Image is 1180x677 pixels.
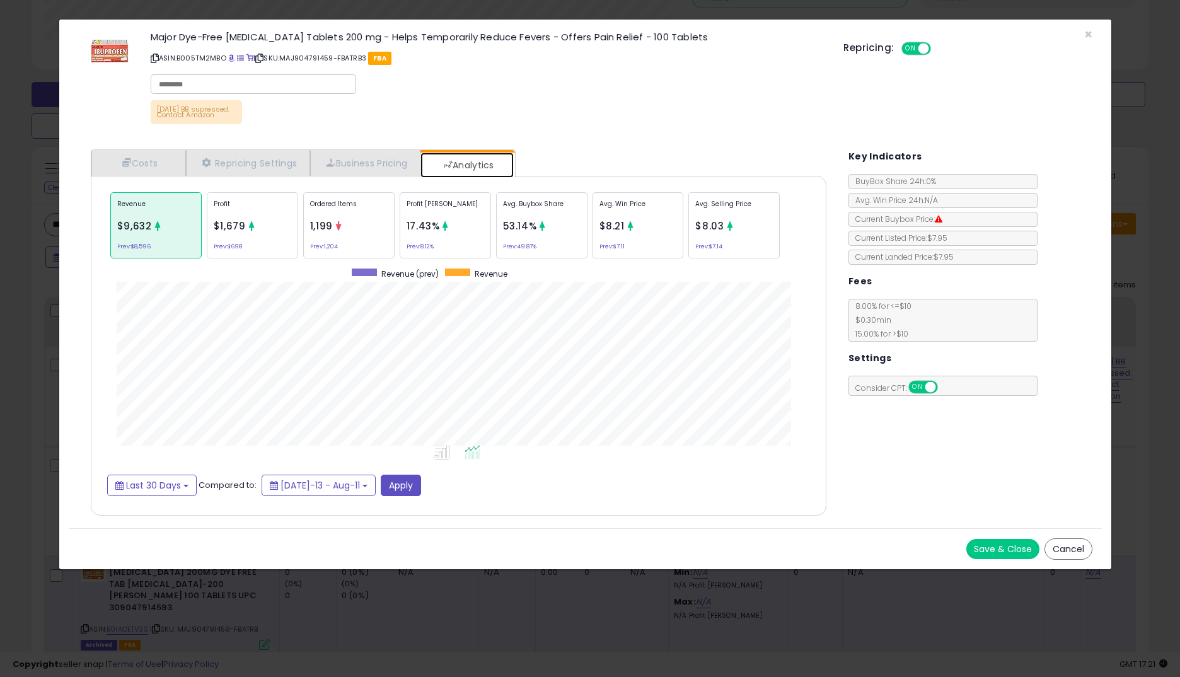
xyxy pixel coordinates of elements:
button: Save & Close [966,539,1039,559]
span: $8.03 [695,219,724,233]
a: Costs [91,150,186,176]
span: $1,679 [214,219,246,233]
i: Suppressed Buy Box [935,216,942,223]
p: Profit [214,199,291,218]
span: Last 30 Days [126,479,181,492]
span: 17.43% [407,219,440,233]
small: Prev: $7.11 [599,245,625,248]
p: Profit [PERSON_NAME] [407,199,484,218]
p: Ordered Items [310,199,388,218]
h5: Settings [848,350,891,366]
span: Compared to: [199,478,257,490]
p: [DATE] BB supressed. Contact Amazon [151,100,242,124]
a: Business Pricing [310,150,420,176]
small: Prev: $8,596 [117,245,151,248]
span: $8.21 [599,219,625,233]
span: Revenue [475,269,507,279]
span: Revenue (prev) [381,269,439,279]
p: ASIN: B005TM2MBO | SKU: MAJ904791459-FBATRB3 [151,48,825,68]
span: Current Listed Price: $7.95 [849,233,947,243]
button: Apply [381,475,421,496]
span: × [1084,25,1092,43]
h5: Repricing: [843,43,894,53]
span: FBA [368,52,391,65]
h5: Key Indicators [848,149,922,165]
a: Analytics [420,153,514,178]
span: ON [910,382,925,393]
span: Consider CPT: [849,383,954,393]
span: OFF [929,43,949,54]
span: Current Landed Price: $7.95 [849,252,954,262]
small: Prev: 49.87% [503,245,536,248]
button: Cancel [1044,538,1092,560]
span: $0.30 min [849,315,891,325]
span: BuyBox Share 24h: 0% [849,176,936,187]
a: BuyBox page [228,53,235,63]
span: Current Buybox Price: [849,214,942,224]
small: Prev: $698 [214,245,242,248]
span: OFF [935,382,956,393]
span: $9,632 [117,219,152,233]
a: Repricing Settings [186,150,311,176]
span: ON [903,43,919,54]
h3: Major Dye-Free [MEDICAL_DATA] Tablets 200 mg - Helps Temporarily Reduce Fevers - Offers Pain Reli... [151,32,825,42]
img: 518B1b7CEtL._SL60_.jpg [91,32,129,70]
small: Prev: $7.14 [695,245,722,248]
p: Revenue [117,199,195,218]
span: 1,199 [310,219,333,233]
p: Avg. Selling Price [695,199,773,218]
a: Your listing only [246,53,253,63]
span: Avg. Win Price 24h: N/A [849,195,938,205]
h5: Fees [848,274,872,289]
small: Prev: 8.12% [407,245,434,248]
p: Avg. Buybox Share [503,199,581,218]
span: 15.00 % for > $10 [849,328,908,339]
span: 53.14% [503,219,537,233]
p: Avg. Win Price [599,199,677,218]
small: Prev: 1,204 [310,245,338,248]
a: All offer listings [237,53,244,63]
span: [DATE]-13 - Aug-11 [281,479,360,492]
span: 8.00 % for <= $10 [849,301,911,339]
